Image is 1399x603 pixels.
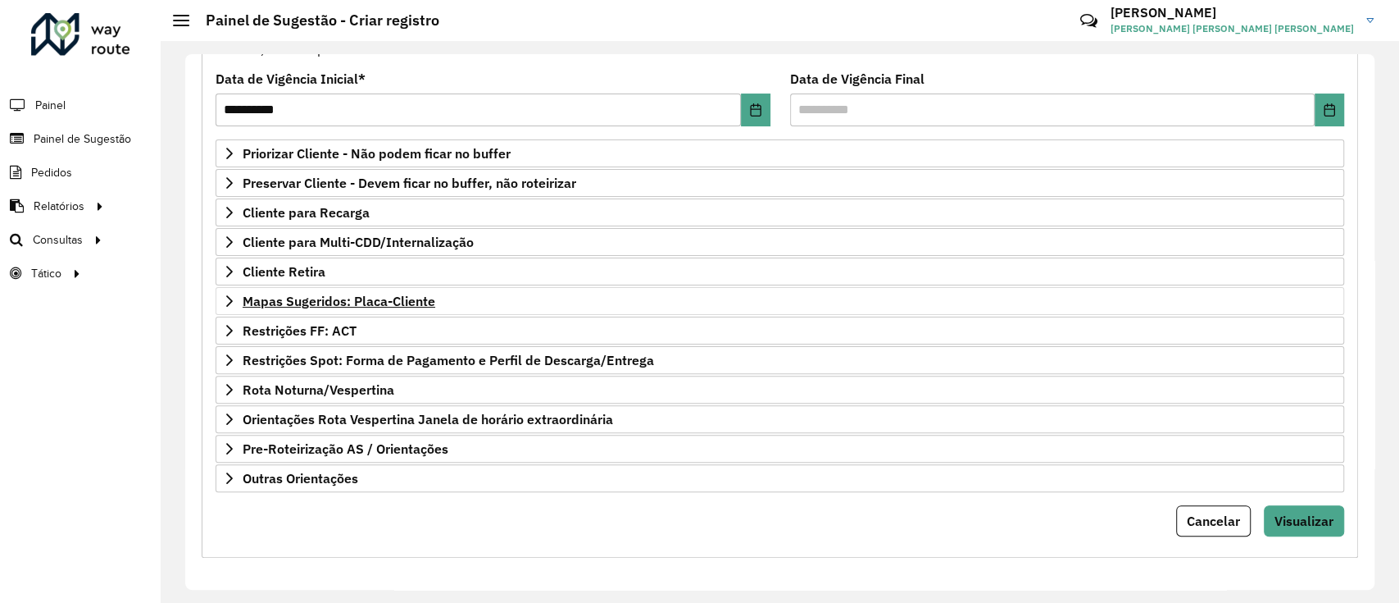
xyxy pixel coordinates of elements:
[1176,505,1251,537] button: Cancelar
[33,231,83,249] span: Consultas
[216,258,1344,286] a: Cliente Retira
[216,464,1344,492] a: Outras Orientações
[243,295,435,308] span: Mapas Sugeridos: Placa-Cliente
[216,376,1344,404] a: Rota Noturna/Vespertina
[243,206,370,219] span: Cliente para Recarga
[243,354,654,367] span: Restrições Spot: Forma de Pagamento e Perfil de Descarga/Entrega
[790,69,924,89] label: Data de Vigência Final
[216,69,366,89] label: Data de Vigência Inicial
[1264,505,1344,537] button: Visualizar
[243,235,474,249] span: Cliente para Multi-CDD/Internalização
[741,94,770,126] button: Choose Date
[216,139,1344,167] a: Priorizar Cliente - Não podem ficar no buffer
[216,228,1344,256] a: Cliente para Multi-CDD/Internalização
[243,324,357,337] span: Restrições FF: ACT
[34,130,131,148] span: Painel de Sugestão
[31,164,72,181] span: Pedidos
[243,383,394,396] span: Rota Noturna/Vespertina
[243,413,613,426] span: Orientações Rota Vespertina Janela de horário extraordinária
[35,97,66,114] span: Painel
[31,265,61,282] span: Tático
[243,265,325,278] span: Cliente Retira
[1071,3,1106,39] a: Contato Rápido
[1187,513,1240,529] span: Cancelar
[189,11,439,30] h2: Painel de Sugestão - Criar registro
[243,472,358,485] span: Outras Orientações
[216,287,1344,315] a: Mapas Sugeridos: Placa-Cliente
[216,317,1344,345] a: Restrições FF: ACT
[216,405,1344,433] a: Orientações Rota Vespertina Janela de horário extraordinária
[1111,5,1354,21] h3: [PERSON_NAME]
[216,346,1344,374] a: Restrições Spot: Forma de Pagamento e Perfil de Descarga/Entrega
[34,198,84,215] span: Relatórios
[1315,94,1344,126] button: Choose Date
[1274,513,1333,529] span: Visualizar
[243,147,511,160] span: Priorizar Cliente - Não podem ficar no buffer
[216,169,1344,197] a: Preservar Cliente - Devem ficar no buffer, não roteirizar
[243,176,576,190] span: Preservar Cliente - Devem ficar no buffer, não roteirizar
[216,199,1344,226] a: Cliente para Recarga
[1111,21,1354,36] span: [PERSON_NAME] [PERSON_NAME] [PERSON_NAME]
[216,435,1344,463] a: Pre-Roteirização AS / Orientações
[243,442,448,455] span: Pre-Roteirização AS / Orientações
